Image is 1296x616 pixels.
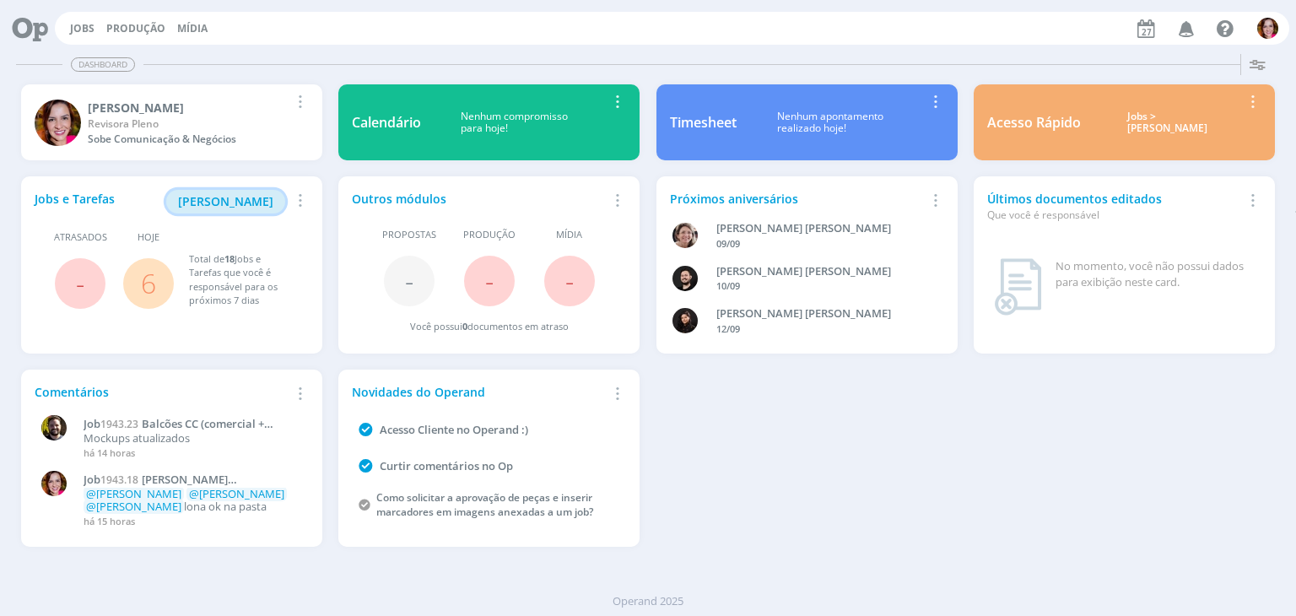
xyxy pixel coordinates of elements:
[166,190,285,213] button: [PERSON_NAME]
[224,252,235,265] span: 18
[670,112,737,132] div: Timesheet
[172,22,213,35] button: Mídia
[1257,18,1278,39] img: B
[86,486,181,501] span: @[PERSON_NAME]
[101,22,170,35] button: Produção
[716,279,740,292] span: 10/09
[672,223,698,248] img: A
[565,262,574,299] span: -
[106,21,165,35] a: Produção
[21,84,322,160] a: B[PERSON_NAME]Revisora PlenoSobe Comunicação & Negócios
[1093,111,1242,135] div: Jobs > [PERSON_NAME]
[76,265,84,301] span: -
[380,458,513,473] a: Curtir comentários no Op
[716,237,740,250] span: 09/09
[376,490,593,519] a: Como solicitar a aprovação de peças e inserir marcadores em imagens anexadas a um job?
[352,112,421,132] div: Calendário
[716,305,924,322] div: Luana da Silva de Andrade
[463,228,516,242] span: Produção
[352,383,607,401] div: Novidades do Operand
[70,21,94,35] a: Jobs
[352,190,607,208] div: Outros módulos
[462,320,467,332] span: 0
[380,422,528,437] a: Acesso Cliente no Operand :)
[84,416,264,445] span: Balcões CC (comercial + picolé)
[410,320,569,334] div: Você possui documentos em atraso
[1256,14,1279,43] button: B
[485,262,494,299] span: -
[84,418,300,431] a: Job1943.23Balcões CC (comercial + picolé)
[84,472,244,500] span: Lona Montenegro - oficinas
[716,322,740,335] span: 12/09
[177,21,208,35] a: Mídia
[100,473,138,487] span: 1943.18
[86,499,181,514] span: @[PERSON_NAME]
[656,84,958,160] a: TimesheetNenhum apontamentorealizado hoje!
[382,228,436,242] span: Propostas
[405,262,413,299] span: -
[987,190,1242,223] div: Últimos documentos editados
[672,308,698,333] img: L
[65,22,100,35] button: Jobs
[84,473,300,487] a: Job1943.18[PERSON_NAME][GEOGRAPHIC_DATA] - oficinas
[670,190,925,208] div: Próximos aniversários
[1056,258,1255,291] div: No momento, você não possui dados para exibição neste card.
[88,132,289,147] div: Sobe Comunicação & Negócios
[88,99,289,116] div: Bruna Bueno
[54,230,107,245] span: Atrasados
[987,208,1242,223] div: Que você é responsável
[35,100,81,146] img: B
[178,193,273,209] span: [PERSON_NAME]
[84,432,300,446] p: Mockups atualizados
[189,486,284,501] span: @[PERSON_NAME]
[737,111,925,135] div: Nenhum apontamento realizado hoje!
[716,220,924,237] div: Aline Beatriz Jackisch
[100,417,138,431] span: 1943.23
[716,263,924,280] div: Bruno Corralo Granata
[84,488,300,514] p: lona ok na pasta
[994,258,1042,316] img: dashboard_not_found.png
[141,265,156,301] a: 6
[556,228,582,242] span: Mídia
[35,383,289,401] div: Comentários
[41,415,67,440] img: C
[138,230,159,245] span: Hoje
[71,57,135,72] span: Dashboard
[189,252,293,308] div: Total de Jobs e Tarefas que você é responsável para os próximos 7 dias
[41,471,67,496] img: B
[672,266,698,291] img: B
[84,515,135,527] span: há 15 horas
[35,190,289,213] div: Jobs e Tarefas
[421,111,607,135] div: Nenhum compromisso para hoje!
[987,112,1081,132] div: Acesso Rápido
[166,192,285,208] a: [PERSON_NAME]
[88,116,289,132] div: Revisora Pleno
[84,446,135,459] span: há 14 horas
